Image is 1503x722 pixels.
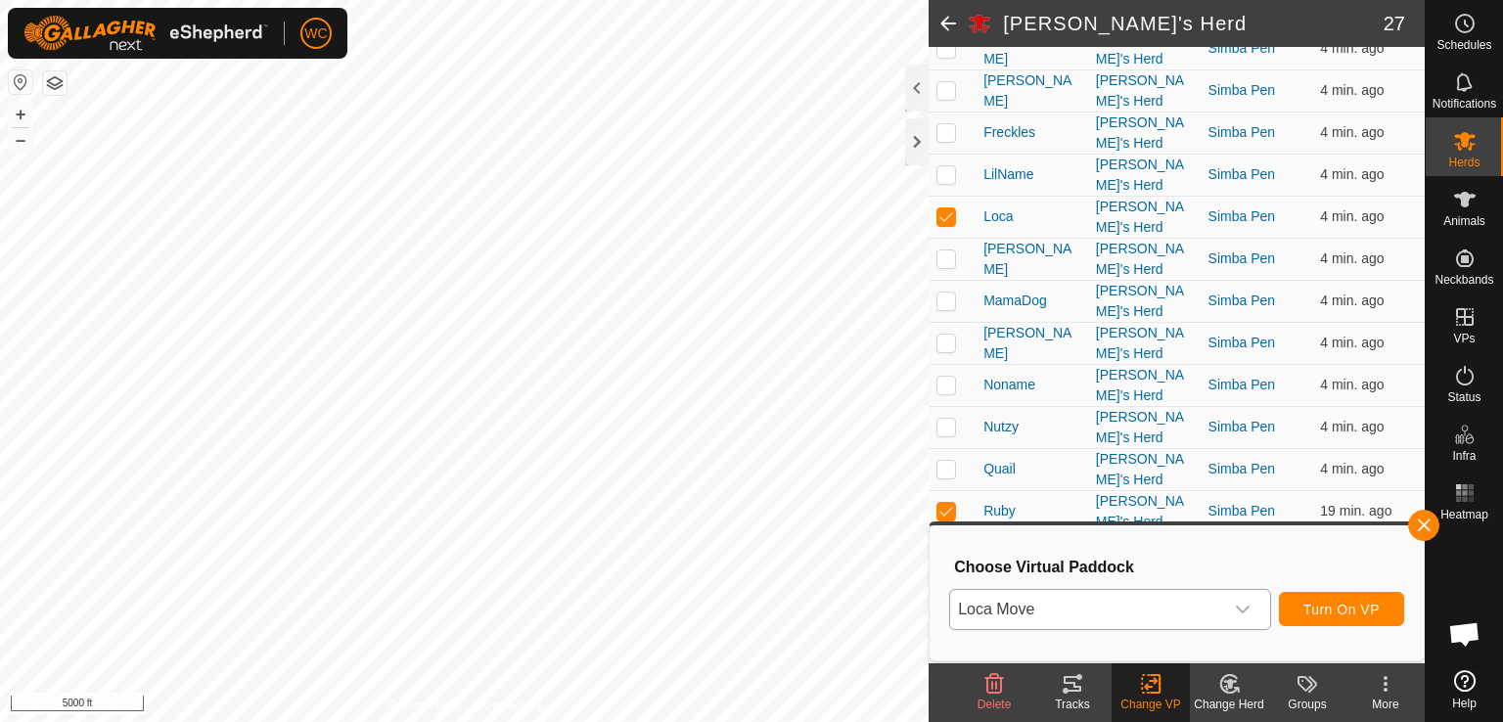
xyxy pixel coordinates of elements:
a: Simba Pen [1208,208,1275,224]
button: – [9,128,32,152]
button: + [9,103,32,126]
div: [PERSON_NAME]'s Herd [1096,281,1193,322]
span: Oct 1, 2025, 12:15 PM [1320,166,1384,182]
h3: Choose Virtual Paddock [954,558,1404,576]
span: [PERSON_NAME] [983,323,1080,364]
span: Ruby [983,501,1016,521]
span: Oct 1, 2025, 12:15 PM [1320,293,1384,308]
button: Reset Map [9,70,32,94]
a: Help [1426,662,1503,717]
a: Simba Pen [1208,461,1275,476]
a: Simba Pen [1208,377,1275,392]
span: Herds [1448,157,1480,168]
div: [PERSON_NAME]'s Herd [1096,491,1193,532]
span: Status [1447,391,1480,403]
div: [PERSON_NAME]'s Herd [1096,323,1193,364]
div: [PERSON_NAME]'s Herd [1096,197,1193,238]
div: [PERSON_NAME]'s Herd [1096,365,1193,406]
span: Schedules [1436,39,1491,51]
div: Change VP [1112,696,1190,713]
span: Infra [1452,450,1476,462]
span: Freckles [983,122,1035,143]
button: Turn On VP [1279,592,1404,626]
span: Oct 1, 2025, 12:15 PM [1320,250,1384,266]
div: Open chat [1435,605,1494,663]
span: Help [1452,698,1477,709]
span: Loca Move [950,590,1223,629]
a: Simba Pen [1208,82,1275,98]
span: Delete [978,698,1012,711]
div: [PERSON_NAME]'s Herd [1096,155,1193,196]
span: Noname [983,375,1035,395]
div: [PERSON_NAME]'s Herd [1096,28,1193,69]
span: LilName [983,164,1033,185]
span: Turn On VP [1303,602,1380,617]
div: dropdown trigger [1223,590,1262,629]
div: More [1346,696,1425,713]
a: Simba Pen [1208,335,1275,350]
span: Oct 1, 2025, 12:15 PM [1320,419,1384,434]
div: Change Herd [1190,696,1268,713]
span: MamaDog [983,291,1047,311]
h2: [PERSON_NAME]'s Herd [1003,12,1384,35]
span: Animals [1443,215,1485,227]
span: Oct 1, 2025, 12:15 PM [1320,461,1384,476]
span: Oct 1, 2025, 12:15 PM [1320,208,1384,224]
span: Quail [983,459,1016,479]
span: [PERSON_NAME] [983,28,1080,69]
a: Simba Pen [1208,250,1275,266]
a: Simba Pen [1208,166,1275,182]
span: Loca [983,206,1013,227]
div: [PERSON_NAME]'s Herd [1096,70,1193,112]
span: 27 [1384,9,1405,38]
div: [PERSON_NAME]'s Herd [1096,449,1193,490]
a: Simba Pen [1208,124,1275,140]
div: Groups [1268,696,1346,713]
div: Tracks [1033,696,1112,713]
div: [PERSON_NAME]'s Herd [1096,407,1193,448]
img: Gallagher Logo [23,16,268,51]
span: Neckbands [1435,274,1493,286]
a: Simba Pen [1208,419,1275,434]
span: Nutzy [983,417,1019,437]
span: Heatmap [1440,509,1488,520]
a: Simba Pen [1208,40,1275,56]
span: VPs [1453,333,1475,344]
span: Oct 1, 2025, 12:15 PM [1320,82,1384,98]
div: [PERSON_NAME]'s Herd [1096,113,1193,154]
span: [PERSON_NAME] [983,70,1080,112]
a: Privacy Policy [387,697,461,714]
span: [PERSON_NAME] [983,239,1080,280]
button: Map Layers [43,71,67,95]
a: Contact Us [483,697,541,714]
span: Oct 1, 2025, 12:16 PM [1320,335,1384,350]
div: [PERSON_NAME]'s Herd [1096,239,1193,280]
span: Oct 1, 2025, 12:15 PM [1320,40,1384,56]
span: WC [304,23,327,44]
span: Oct 1, 2025, 12:15 PM [1320,124,1384,140]
a: Simba Pen [1208,503,1275,519]
span: Oct 1, 2025, 12:15 PM [1320,377,1384,392]
a: Simba Pen [1208,293,1275,308]
span: Notifications [1433,98,1496,110]
span: Oct 1, 2025, 12:00 PM [1320,503,1391,519]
